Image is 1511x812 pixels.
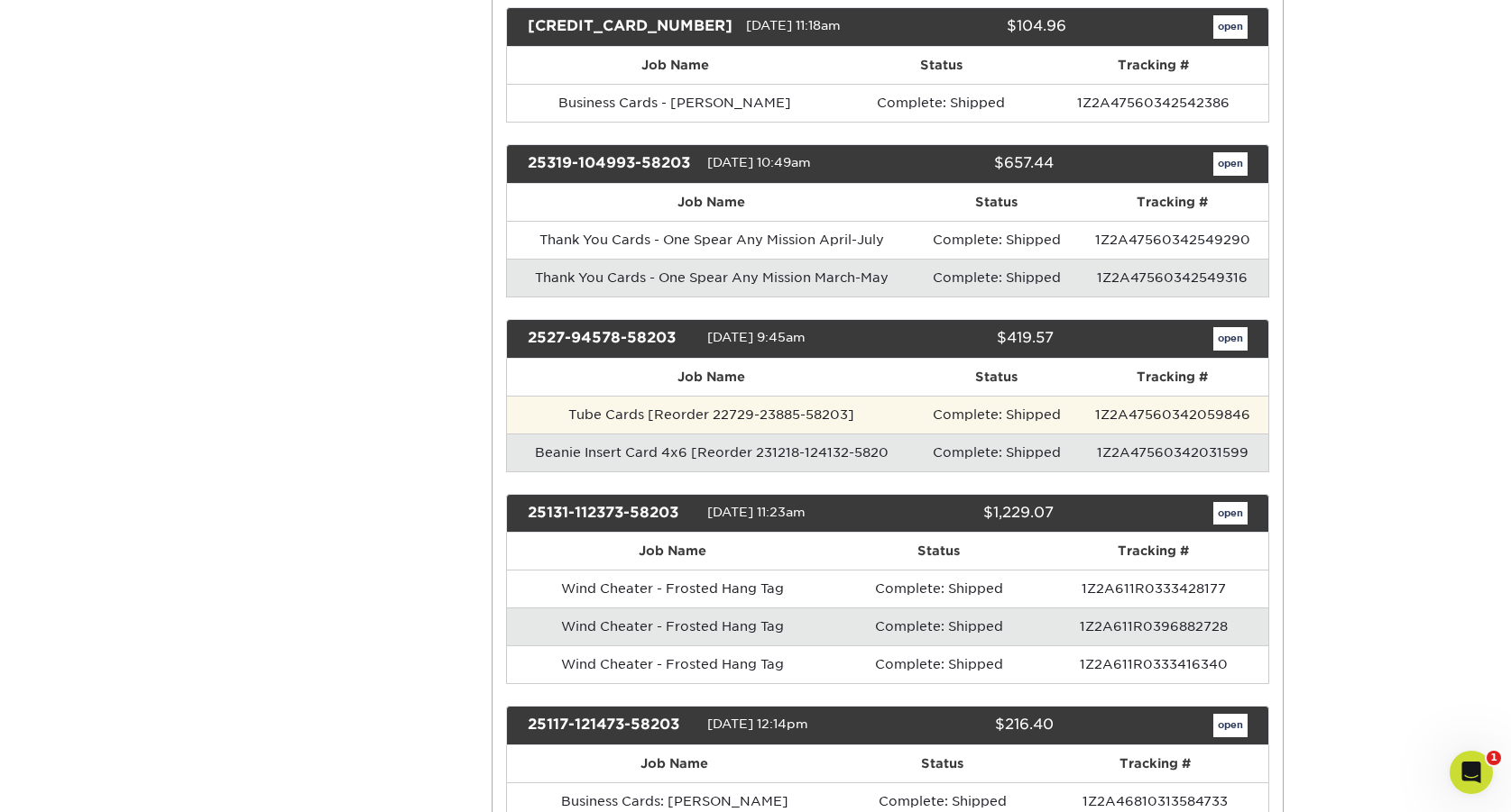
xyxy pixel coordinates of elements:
div: 25131-112373-58203 [514,502,707,525]
th: Job Name [507,359,917,396]
td: Beanie Insert Card 4x6 [Reorder 231218-124132-5820 [507,433,917,471]
td: Complete: Shipped [843,84,1039,122]
td: 1Z2A611R0396882728 [1039,607,1267,645]
td: 1Z2A47560342549290 [1077,221,1267,259]
a: open [1213,714,1248,737]
th: Status [917,359,1077,396]
td: Business Cards - [PERSON_NAME] [507,84,843,122]
div: $1,229.07 [874,502,1067,525]
td: 1Z2A611R0333416340 [1039,645,1267,683]
span: [DATE] 11:18am [746,18,841,32]
td: Thank You Cards - One Spear Any Mission March-May [507,259,917,297]
div: 25117-121473-58203 [514,714,707,737]
a: open [1213,152,1248,176]
a: open [1213,327,1248,351]
td: Wind Cheater - Frosted Hang Tag [507,645,838,683]
td: Complete: Shipped [917,433,1077,471]
td: Complete: Shipped [917,221,1077,259]
td: 1Z2A47560342542386 [1039,84,1267,122]
span: [DATE] 11:23am [707,505,806,519]
div: $419.57 [874,327,1067,351]
td: Complete: Shipped [838,645,1039,683]
div: $657.44 [874,152,1067,176]
td: Tube Cards [Reorder 22729-23885-58203] [507,396,917,433]
th: Status [917,184,1077,221]
a: open [1213,502,1248,525]
td: 1Z2A47560342031599 [1077,433,1267,471]
div: 2527-94578-58203 [514,327,707,351]
th: Tracking # [1042,745,1267,782]
a: open [1213,15,1248,39]
td: Complete: Shipped [917,259,1077,297]
div: $104.96 [899,15,1080,39]
th: Tracking # [1077,184,1267,221]
div: 25319-104993-58203 [514,152,707,176]
span: [DATE] 12:14pm [707,717,808,732]
td: 1Z2A47560342059846 [1077,396,1267,433]
div: [CREDIT_CARD_NUMBER] [514,15,746,39]
td: Complete: Shipped [838,607,1039,645]
iframe: Intercom live chat [1450,751,1493,794]
th: Status [838,533,1039,570]
td: 1Z2A611R0333428177 [1039,570,1267,607]
th: Tracking # [1077,359,1267,396]
td: Complete: Shipped [917,396,1077,433]
th: Status [843,47,1039,84]
div: $216.40 [874,714,1067,737]
td: 1Z2A47560342549316 [1077,259,1267,297]
td: Wind Cheater - Frosted Hang Tag [507,607,838,645]
th: Tracking # [1039,47,1267,84]
span: [DATE] 9:45am [707,330,806,344]
td: Complete: Shipped [838,570,1039,607]
th: Job Name [507,184,917,221]
th: Job Name [507,745,843,782]
span: 1 [1487,751,1501,765]
td: Thank You Cards - One Spear Any Mission April-July [507,221,917,259]
th: Job Name [507,47,843,84]
td: Wind Cheater - Frosted Hang Tag [507,570,838,607]
th: Status [843,745,1042,782]
th: Job Name [507,533,838,570]
span: [DATE] 10:49am [707,155,811,169]
th: Tracking # [1039,533,1267,570]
